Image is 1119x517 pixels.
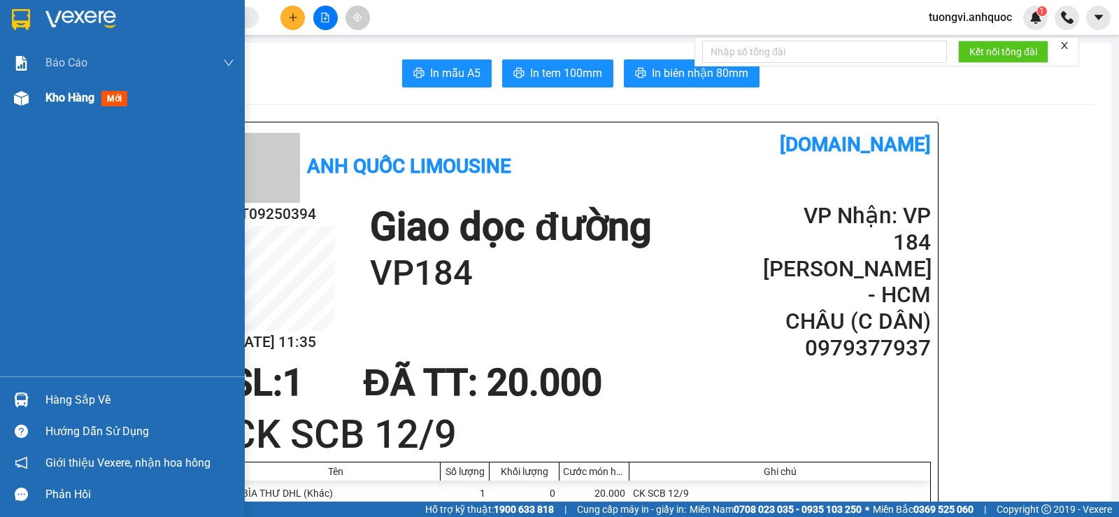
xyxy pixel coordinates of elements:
span: SL: [230,361,283,404]
span: In tem 100mm [530,64,602,82]
button: plus [280,6,305,30]
span: Kết nối tổng đài [969,44,1037,59]
h1: Giao dọc đường [370,203,651,251]
span: close [1060,41,1069,50]
div: 0343427277 [12,62,124,82]
span: notification [15,456,28,469]
span: In biên nhận 80mm [652,64,748,82]
img: warehouse-icon [14,91,29,106]
span: caret-down [1092,11,1105,24]
span: mới [101,91,127,106]
span: Giới thiệu Vexere, nhận hoa hồng [45,454,211,472]
div: Hàng sắp về [45,390,234,411]
img: logo-vxr [12,9,30,30]
b: [DOMAIN_NAME] [780,133,931,156]
span: file-add [320,13,330,22]
strong: 0708 023 035 - 0935 103 250 [734,504,862,515]
div: C DÂN (CHÂU ) [12,45,124,62]
sup: 1 [1037,6,1047,16]
button: printerIn tem 100mm [502,59,613,87]
div: Phản hồi [45,484,234,505]
img: phone-icon [1061,11,1074,24]
img: icon-new-feature [1029,11,1042,24]
span: down [223,57,234,69]
div: Cước món hàng [563,466,625,477]
span: ⚪️ [865,507,869,512]
div: Khối lượng [493,466,555,477]
h2: [DATE] 11:35 [230,331,335,354]
span: question-circle [15,425,28,438]
button: caret-down [1086,6,1111,30]
span: Kho hàng [45,91,94,104]
div: 20.000 [559,481,629,506]
div: VP 184 [PERSON_NAME] - HCM [134,12,246,62]
span: tuongvi.anhquoc [918,8,1023,26]
h2: CHÂU (C DÂN) [763,309,931,335]
button: Kết nối tổng đài [958,41,1048,63]
div: Số lượng [444,466,485,477]
span: Báo cáo [45,54,87,71]
div: Ghi chú [633,466,927,477]
h2: VP Nhận: VP 184 [PERSON_NAME] - HCM [763,203,931,309]
span: printer [513,67,525,80]
div: Hướng dẫn sử dụng [45,421,234,442]
h2: VT09250394 [230,203,335,226]
span: | [564,502,566,517]
span: Miền Nam [690,502,862,517]
span: printer [635,67,646,80]
span: In mẫu A5 [430,64,480,82]
button: printerIn biên nhận 80mm [624,59,760,87]
strong: 0369 525 060 [913,504,974,515]
h1: VP184 [370,251,651,296]
div: Tên [234,466,436,477]
span: Cung cấp máy in - giấy in: [577,502,686,517]
span: aim [352,13,362,22]
span: Miền Bắc [873,502,974,517]
div: VP 108 [PERSON_NAME] [12,12,124,45]
span: Hỗ trợ kỹ thuật: [425,502,554,517]
img: solution-icon [14,56,29,71]
h1: CK SCB 12/9 [230,407,931,462]
button: aim [345,6,370,30]
button: printerIn mẫu A5 [402,59,492,87]
div: CK SCB 12/9 [629,481,930,506]
div: 1 BÌA THƯ DHL (Khác) [231,481,441,506]
input: Nhập số tổng đài [702,41,947,63]
span: | [984,502,986,517]
span: plus [288,13,298,22]
b: Anh Quốc Limousine [307,155,511,178]
div: 1 [441,481,490,506]
h2: 0979377937 [763,335,931,362]
span: printer [413,67,425,80]
div: CHÂU (C DÂN) [134,62,246,79]
span: 1 [283,361,304,404]
span: 1 [1039,6,1044,16]
span: message [15,488,28,501]
button: file-add [313,6,338,30]
span: ĐÃ TT : 20.000 [363,361,601,404]
strong: 1900 633 818 [494,504,554,515]
div: 0 [490,481,559,506]
span: VP184 [154,99,216,123]
span: Gửi: [12,13,34,28]
div: 0979377937 [134,79,246,99]
span: copyright [1041,504,1051,514]
span: Nhận: [134,13,167,28]
img: warehouse-icon [14,392,29,407]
